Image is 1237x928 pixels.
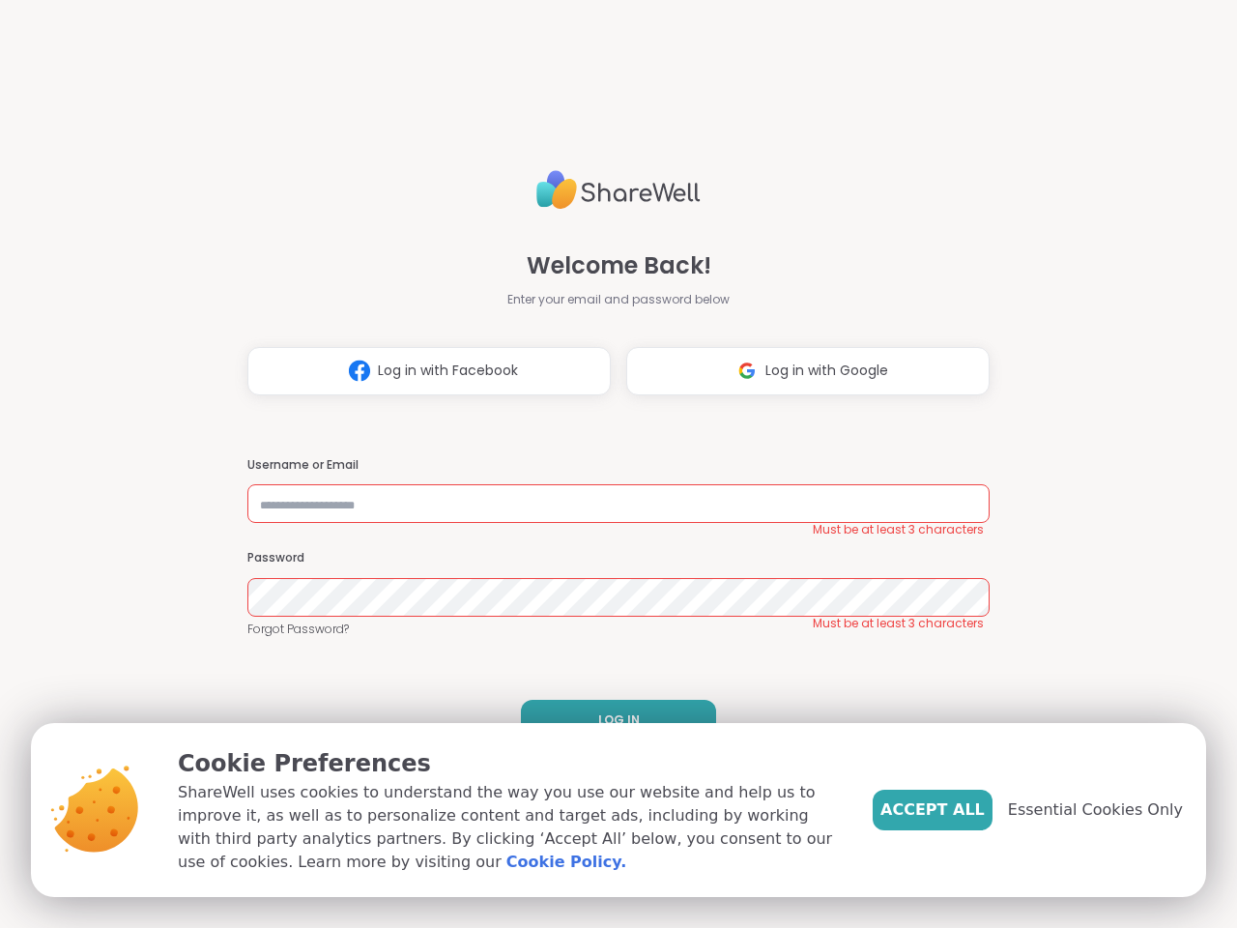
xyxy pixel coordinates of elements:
[507,291,730,308] span: Enter your email and password below
[1008,798,1183,822] span: Essential Cookies Only
[880,798,985,822] span: Accept All
[341,353,378,389] img: ShareWell Logomark
[536,162,701,217] img: ShareWell Logo
[813,616,984,631] span: Must be at least 3 characters
[729,353,765,389] img: ShareWell Logomark
[247,621,990,638] a: Forgot Password?
[873,790,992,830] button: Accept All
[813,522,984,537] span: Must be at least 3 characters
[527,248,711,283] span: Welcome Back!
[521,700,716,740] button: LOG IN
[178,781,842,874] p: ShareWell uses cookies to understand the way you use our website and help us to improve it, as we...
[247,457,990,474] h3: Username or Email
[247,347,611,395] button: Log in with Facebook
[247,550,990,566] h3: Password
[598,711,640,729] span: LOG IN
[765,361,888,381] span: Log in with Google
[178,746,842,781] p: Cookie Preferences
[378,361,518,381] span: Log in with Facebook
[626,347,990,395] button: Log in with Google
[506,851,626,874] a: Cookie Policy.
